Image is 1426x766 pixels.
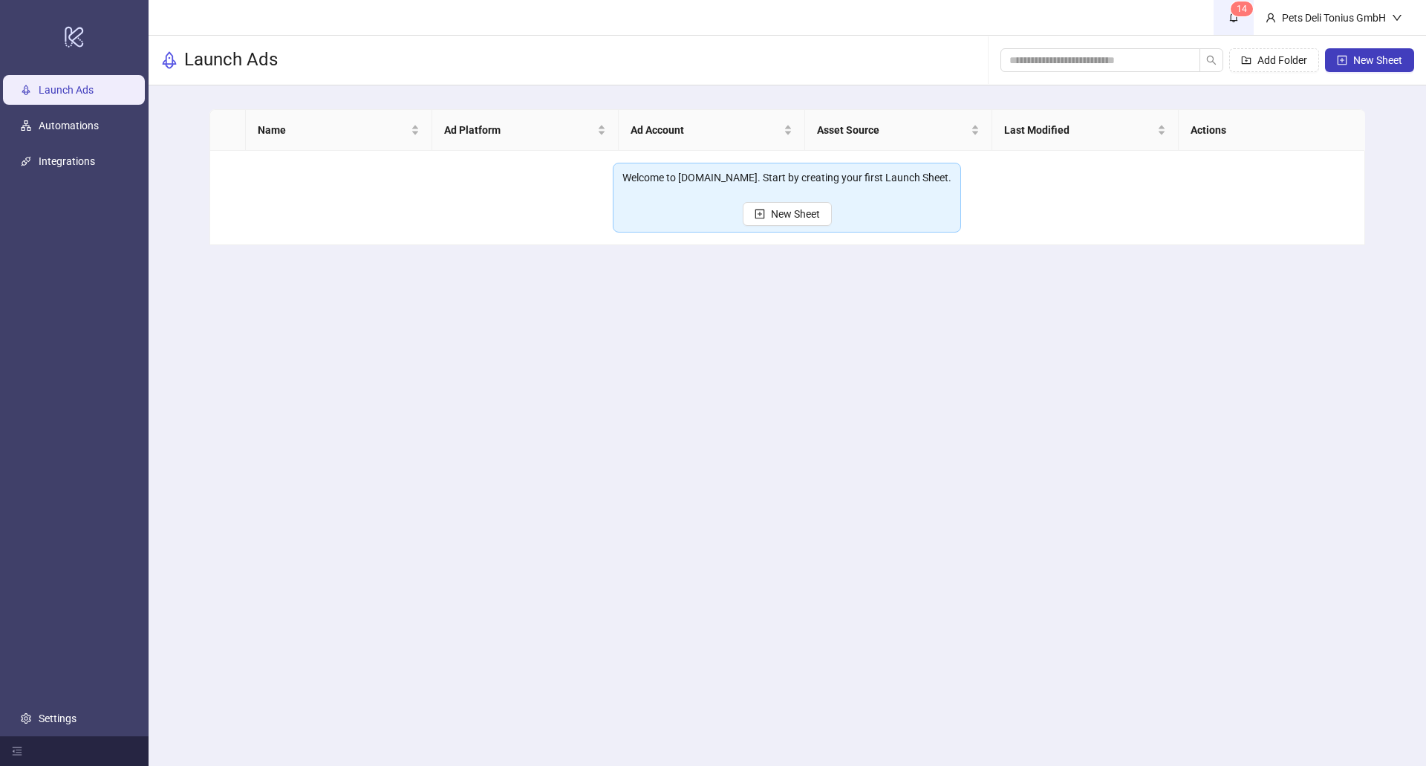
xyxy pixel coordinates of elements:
th: Ad Platform [432,110,619,151]
span: New Sheet [1353,54,1402,66]
span: Ad Account [631,122,781,138]
span: folder-add [1241,55,1251,65]
span: 4 [1242,4,1247,14]
button: New Sheet [1325,48,1414,72]
span: 1 [1237,4,1242,14]
th: Actions [1179,110,1365,151]
div: Pets Deli Tonius GmbH [1276,10,1392,26]
span: Asset Source [817,122,967,138]
span: plus-square [1337,55,1347,65]
th: Ad Account [619,110,805,151]
th: Last Modified [992,110,1179,151]
sup: 14 [1231,1,1253,16]
span: menu-fold [12,746,22,756]
span: plus-square [755,209,765,219]
span: user [1266,13,1276,23]
button: Add Folder [1229,48,1319,72]
a: Automations [39,120,99,132]
a: Integrations [39,155,95,167]
span: bell [1228,12,1239,22]
span: New Sheet [771,208,820,220]
button: New Sheet [743,202,832,226]
h3: Launch Ads [184,48,278,72]
a: Settings [39,713,76,724]
span: rocket [160,51,178,69]
div: Welcome to [DOMAIN_NAME]. Start by creating your first Launch Sheet. [622,169,951,186]
a: Launch Ads [39,84,94,96]
th: Asset Source [805,110,992,151]
span: Name [258,122,408,138]
span: Add Folder [1257,54,1307,66]
span: down [1392,13,1402,23]
span: Ad Platform [444,122,594,138]
span: Last Modified [1004,122,1154,138]
span: search [1206,55,1217,65]
th: Name [246,110,432,151]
